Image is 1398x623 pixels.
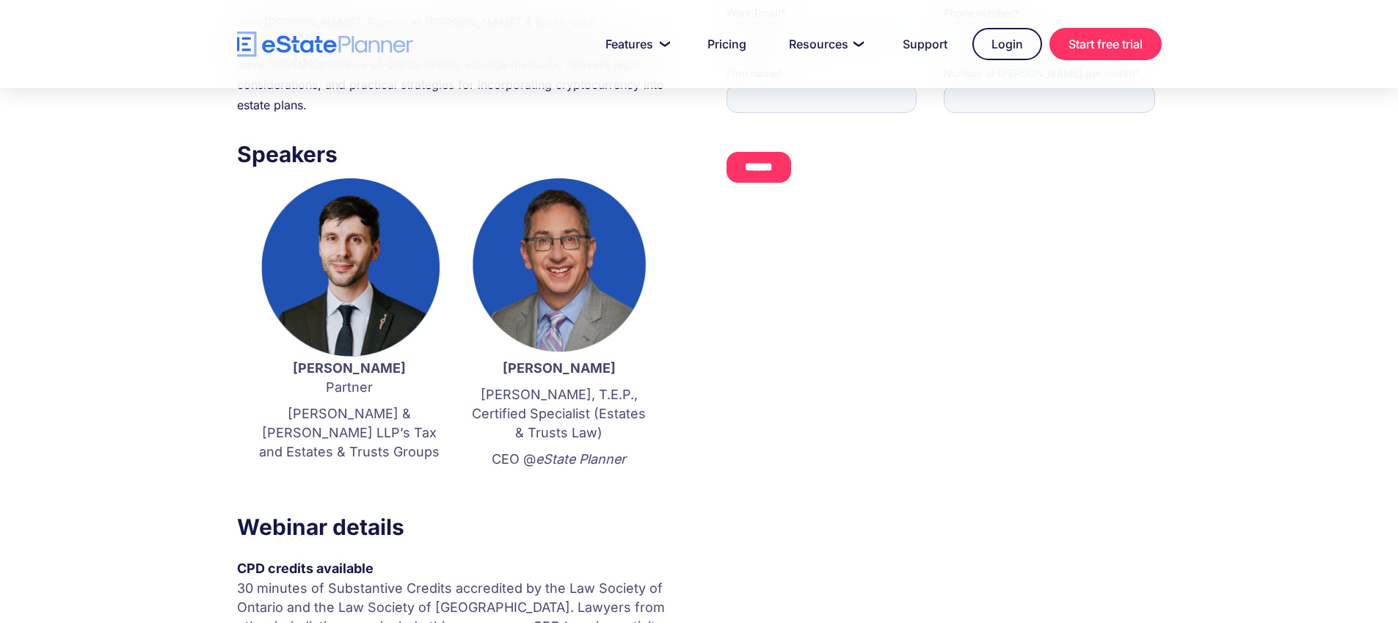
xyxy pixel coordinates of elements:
a: Start free trial [1049,28,1162,60]
p: CEO @ [469,450,649,469]
a: Login [972,28,1042,60]
h3: Speakers [237,137,671,171]
a: Support [885,29,965,59]
span: Phone number [217,61,287,73]
h3: Webinar details [237,510,671,544]
a: home [237,32,413,57]
em: eState Planner [536,451,626,467]
strong: [PERSON_NAME] [293,360,406,376]
a: Features [588,29,682,59]
a: Pricing [690,29,764,59]
span: Number of [PERSON_NAME] per month [217,121,408,134]
p: ‍ [469,476,649,495]
p: [PERSON_NAME] & [PERSON_NAME] LLP’s Tax and Estates & Trusts Groups [259,404,440,462]
span: Last Name [217,1,270,13]
p: [PERSON_NAME], T.E.P., Certified Specialist (Estates & Trusts Law) [469,385,649,442]
p: Partner [259,359,440,397]
strong: [PERSON_NAME] [503,360,616,376]
strong: CPD credits available [237,561,374,576]
a: Resources [771,29,878,59]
